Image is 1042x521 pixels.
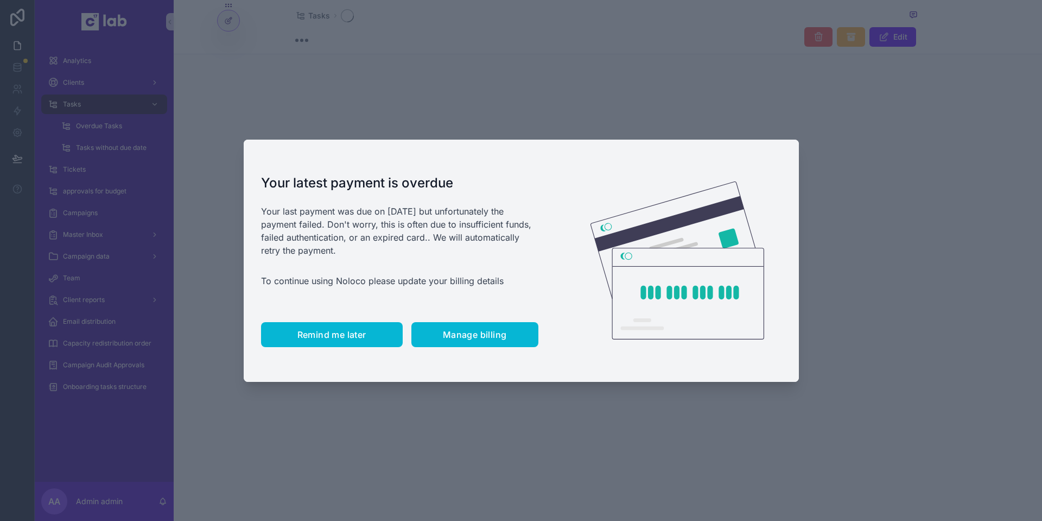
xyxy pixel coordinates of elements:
img: Credit card illustration [590,181,764,340]
button: Remind me later [261,322,403,347]
p: To continue using Noloco please update your billing details [261,274,538,287]
button: Manage billing [411,322,538,347]
span: Manage billing [443,329,507,340]
p: Your last payment was due on [DATE] but unfortunately the payment failed. Don't worry, this is of... [261,205,538,257]
span: Remind me later [297,329,366,340]
h1: Your latest payment is overdue [261,174,538,192]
